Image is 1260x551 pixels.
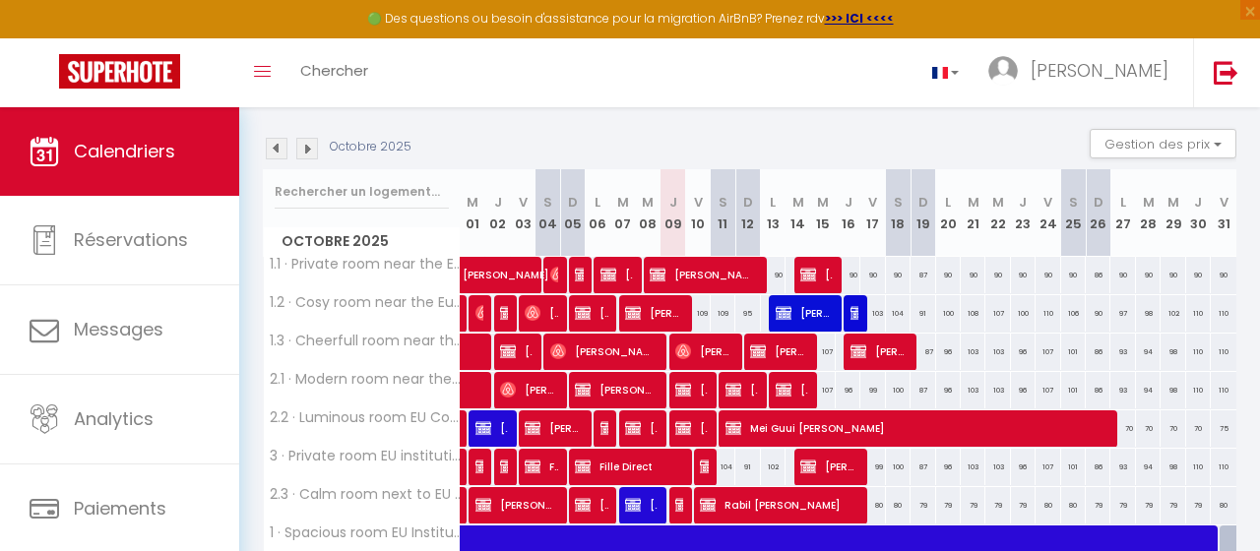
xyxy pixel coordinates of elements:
[936,295,961,332] div: 100
[886,372,911,408] div: 100
[59,54,180,89] img: Super Booking
[1136,295,1161,332] div: 98
[1211,295,1236,332] div: 110
[617,193,629,212] abbr: M
[1194,193,1202,212] abbr: J
[1090,129,1236,158] button: Gestion des prix
[750,333,807,370] span: [PERSON_NAME]
[453,449,463,486] a: [PERSON_NAME]
[1110,449,1135,485] div: 93
[467,193,478,212] abbr: M
[610,169,635,257] th: 07
[1069,193,1078,212] abbr: S
[267,487,464,502] span: 2.3 · Calm room next to EU Commission
[1120,193,1126,212] abbr: L
[961,257,985,293] div: 90
[1011,257,1036,293] div: 90
[770,193,776,212] abbr: L
[743,193,753,212] abbr: D
[860,295,885,332] div: 103
[936,487,961,523] div: 79
[761,449,786,485] div: 102
[961,372,985,408] div: 103
[1136,449,1161,485] div: 94
[936,372,961,408] div: 96
[825,10,894,27] strong: >>> ICI <<<<
[575,486,607,523] span: [PERSON_NAME]
[1110,372,1135,408] div: 93
[711,169,735,257] th: 11
[700,448,708,485] span: [PERSON_NAME] Direct
[595,193,600,212] abbr: L
[860,169,885,257] th: 17
[1086,449,1110,485] div: 86
[675,486,683,523] span: [PERSON_NAME]
[868,193,877,212] abbr: V
[1086,487,1110,523] div: 79
[850,294,858,332] span: Suzuna [PERSON_NAME]
[625,486,658,523] span: [PERSON_NAME]
[968,193,979,212] abbr: M
[860,449,885,485] div: 99
[267,525,464,540] span: 1 · Spacious room EU Institutions
[936,169,961,257] th: 20
[992,193,1004,212] abbr: M
[463,246,598,283] span: [PERSON_NAME]
[810,169,835,257] th: 15
[1161,449,1185,485] div: 98
[810,334,835,370] div: 107
[510,169,535,257] th: 03
[1186,410,1211,447] div: 70
[1161,295,1185,332] div: 102
[985,295,1010,332] div: 107
[500,448,508,485] span: [PERSON_NAME]
[1011,169,1036,257] th: 23
[786,169,810,257] th: 14
[1061,334,1086,370] div: 101
[735,449,760,485] div: 91
[810,372,835,408] div: 107
[74,406,154,431] span: Analytics
[1036,169,1060,257] th: 24
[1186,295,1211,332] div: 110
[1110,487,1135,523] div: 79
[1211,410,1236,447] div: 75
[1011,295,1036,332] div: 100
[1036,295,1060,332] div: 110
[1031,58,1168,83] span: [PERSON_NAME]
[550,333,657,370] span: [PERSON_NAME]
[1211,372,1236,408] div: 110
[550,256,558,293] span: [PERSON_NAME]
[1211,487,1236,523] div: 80
[285,38,383,107] a: Chercher
[1186,257,1211,293] div: 90
[886,169,911,257] th: 18
[961,295,985,332] div: 108
[264,227,460,256] span: Octobre 2025
[985,334,1010,370] div: 103
[453,257,477,294] a: [PERSON_NAME]
[860,372,885,408] div: 99
[1094,193,1103,212] abbr: D
[74,139,175,163] span: Calendriers
[475,486,557,523] span: [PERSON_NAME]
[560,169,585,257] th: 05
[267,372,464,387] span: 2.1 · Modern room near the European institutions
[988,56,1018,86] img: ...
[1061,295,1086,332] div: 106
[1211,257,1236,293] div: 90
[519,193,528,212] abbr: V
[836,257,860,293] div: 90
[675,333,732,370] span: [PERSON_NAME]
[725,371,758,408] span: [PERSON_NAME]
[776,371,808,408] span: [PERSON_NAME]
[1211,169,1236,257] th: 31
[1186,169,1211,257] th: 30
[575,294,607,332] span: [PERSON_NAME]
[1161,334,1185,370] div: 98
[1136,410,1161,447] div: 70
[485,169,510,257] th: 02
[275,174,449,210] input: Rechercher un logement...
[267,334,464,348] span: 1.3 · Cheerfull room near the European institutions
[1186,487,1211,523] div: 79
